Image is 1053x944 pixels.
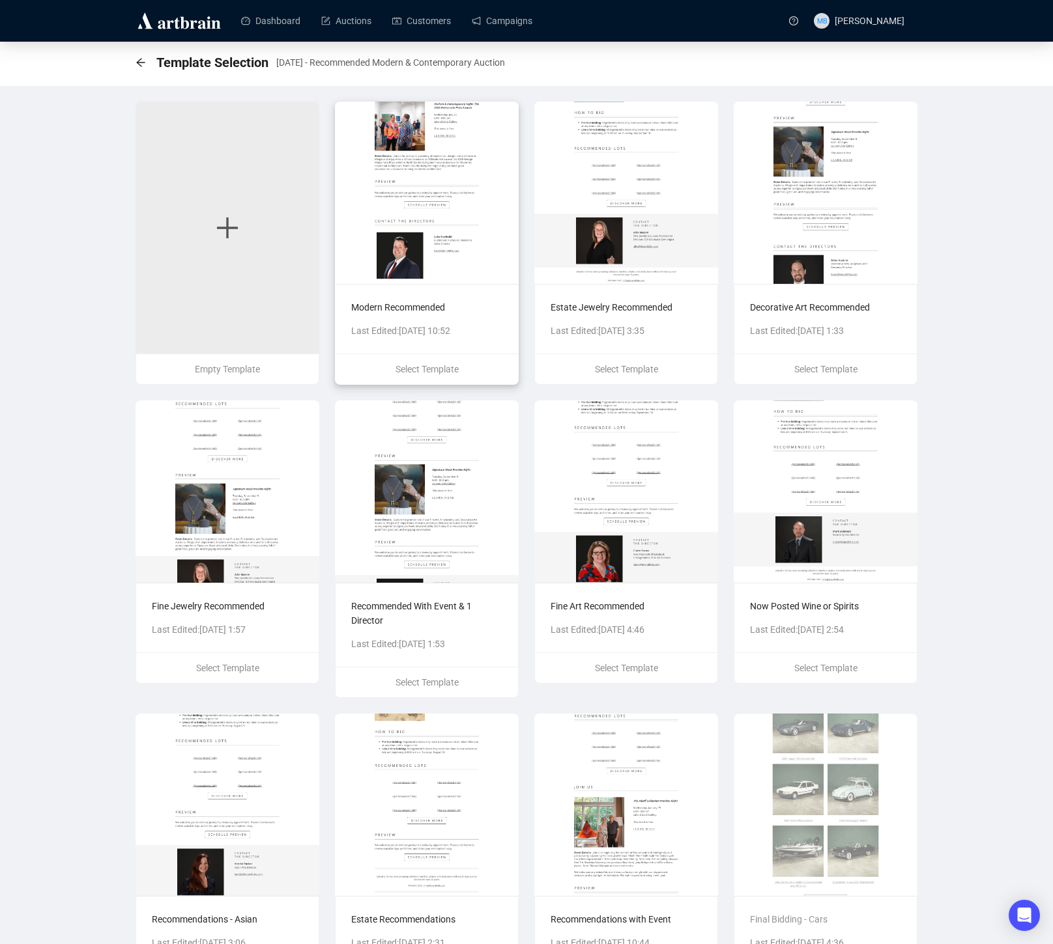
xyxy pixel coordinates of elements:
p: Estate Jewelry Recommended [551,300,702,314]
a: Auctions [321,4,371,38]
img: 68ae02d49638764240148516 [734,400,917,583]
img: 677c271cb9cb465cabb14bd9 [534,714,718,896]
span: plus [214,215,240,241]
img: 68b09883881ad958c1de4661 [136,400,319,583]
p: Fine Jewelry Recommended [152,599,303,613]
p: Recommendations with Event [551,912,702,926]
div: Open Intercom Messenger [1009,900,1040,931]
span: Select Template [396,364,459,374]
span: Select Template [595,663,658,673]
img: 68b09776e014ab03071ed43b [335,400,519,583]
p: Fine Art Recommended [551,599,702,613]
span: Select Template [196,663,259,673]
img: 6776d6e0f28e060fe14c32eb [335,714,519,896]
p: Now Posted Wine or Spirits [750,599,901,613]
p: Final Bidding - Cars [750,912,901,926]
p: Last Edited: [DATE] 3:35 [551,324,702,338]
p: Estate Recommendations [351,912,502,926]
a: Customers [392,4,451,38]
span: Select Template [595,364,658,374]
p: Decorative Art Recommended [750,300,901,314]
img: 68c3246899775813dfd3a1ca [534,102,718,284]
a: Dashboard [241,4,300,38]
p: Last Edited: [DATE] 4:46 [551,622,702,637]
span: arrow-left [136,57,146,68]
img: logo [136,10,223,31]
span: Select Template [396,677,459,687]
p: Last Edited: [DATE] 1:53 [351,637,502,651]
p: Modern Recommended [351,300,502,314]
span: Select Template [794,663,858,673]
img: 68af6eb0754632b84ee6b194 [534,400,718,583]
span: Empty Template [195,364,260,374]
span: Select Template [794,364,858,374]
div: back [136,57,146,68]
a: Campaigns [472,4,532,38]
p: Last Edited: [DATE] 10:52 [351,324,502,338]
p: Recommended With Event & 1 Director [351,599,502,628]
img: 68e3d78fa639858eb97dbbb2 [335,102,519,284]
img: 68b72a7f8f24d5d3205e62c9 [734,102,917,284]
span: 10/7/25 - Recommended Modern & Contemporary Auction [276,55,505,70]
p: Last Edited: [DATE] 1:57 [152,622,303,637]
img: 679163f59f7d768a1f628069 [136,714,319,896]
img: 688bbdd48c9c9ea6b3a15544 [734,714,917,896]
span: Template Selection [156,52,268,73]
span: MB [816,15,827,26]
p: Recommendations - Asian [152,912,303,926]
p: Last Edited: [DATE] 2:54 [750,622,901,637]
span: question-circle [789,16,798,25]
span: [PERSON_NAME] [835,16,904,26]
p: Last Edited: [DATE] 1:33 [750,324,901,338]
